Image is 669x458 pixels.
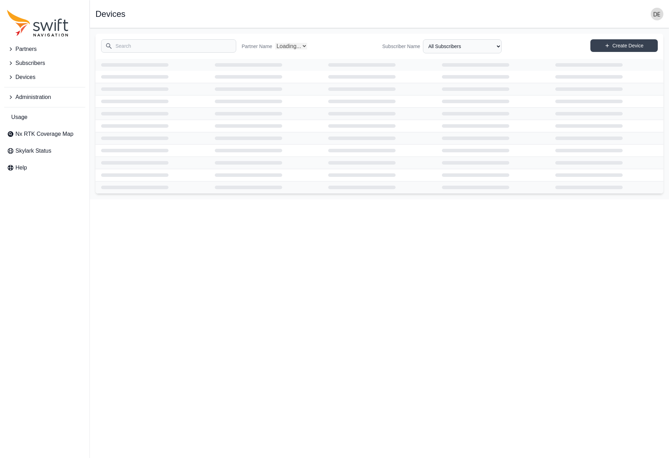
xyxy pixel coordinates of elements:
a: Usage [4,110,85,124]
span: Devices [15,73,35,81]
span: Subscribers [15,59,45,67]
button: Administration [4,90,85,104]
span: Administration [15,93,51,101]
button: Devices [4,70,85,84]
label: Subscriber Name [382,43,420,50]
a: Create Device [590,39,658,52]
span: Nx RTK Coverage Map [15,130,73,138]
a: Nx RTK Coverage Map [4,127,85,141]
span: Help [15,164,27,172]
label: Partner Name [242,43,272,50]
button: Partners [4,42,85,56]
span: Partners [15,45,37,53]
a: Skylark Status [4,144,85,158]
a: Help [4,161,85,175]
button: Subscribers [4,56,85,70]
span: Usage [11,113,27,121]
select: Subscriber [423,39,502,53]
input: Search [101,39,236,53]
span: Skylark Status [15,147,51,155]
h1: Devices [95,10,125,18]
img: user photo [651,8,663,20]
